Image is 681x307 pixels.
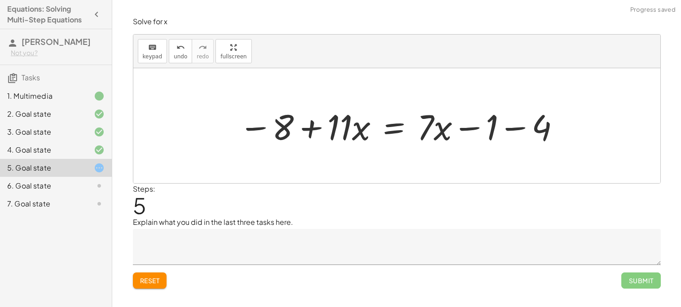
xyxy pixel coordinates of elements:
[192,39,214,63] button: redoredo
[11,48,105,57] div: Not you?
[7,145,79,155] div: 4. Goal state
[94,180,105,191] i: Task not started.
[94,145,105,155] i: Task finished and correct.
[169,39,192,63] button: undoundo
[94,109,105,119] i: Task finished and correct.
[7,127,79,137] div: 3. Goal state
[148,42,157,53] i: keyboard
[220,53,246,60] span: fullscreen
[94,162,105,173] i: Task started.
[94,91,105,101] i: Task finished.
[7,91,79,101] div: 1. Multimedia
[176,42,185,53] i: undo
[94,127,105,137] i: Task finished and correct.
[133,217,661,228] p: Explain what you did in the last three tasks here.
[22,73,40,82] span: Tasks
[22,36,91,47] span: [PERSON_NAME]
[143,53,163,60] span: keypad
[138,39,167,63] button: keyboardkeypad
[133,184,155,193] label: Steps:
[133,17,661,27] p: Solve for x
[7,180,79,191] div: 6. Goal state
[133,192,146,219] span: 5
[140,276,160,285] span: Reset
[630,5,676,14] span: Progress saved
[197,53,209,60] span: redo
[215,39,251,63] button: fullscreen
[94,198,105,209] i: Task not started.
[174,53,187,60] span: undo
[7,4,88,25] h4: Equations: Solving Multi-Step Equations
[7,109,79,119] div: 2. Goal state
[133,272,167,289] button: Reset
[7,162,79,173] div: 5. Goal state
[198,42,207,53] i: redo
[7,198,79,209] div: 7. Goal state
